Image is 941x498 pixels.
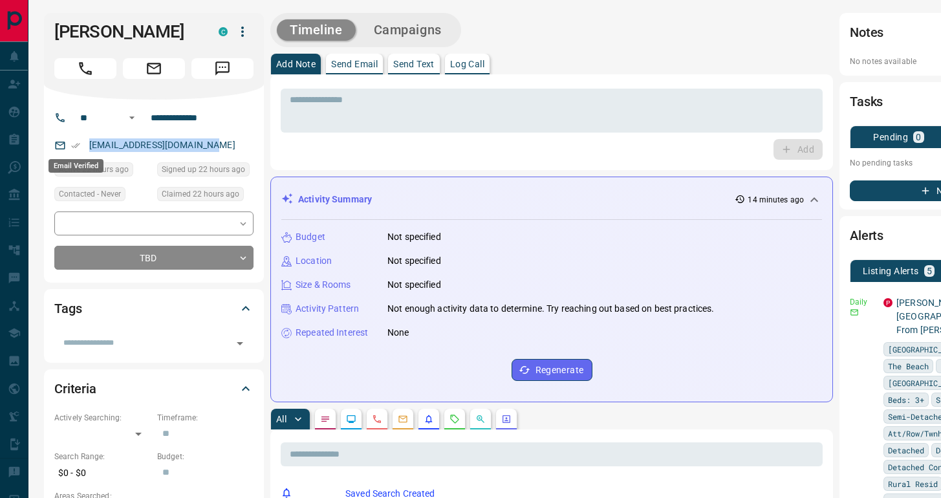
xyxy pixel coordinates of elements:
[393,60,435,69] p: Send Text
[54,373,254,404] div: Criteria
[398,414,408,424] svg: Emails
[157,451,254,462] p: Budget:
[298,193,372,206] p: Activity Summary
[157,187,254,205] div: Fri Sep 12 2025
[883,298,892,307] div: property.ca
[59,188,121,200] span: Contacted - Never
[331,60,378,69] p: Send Email
[424,414,434,424] svg: Listing Alerts
[450,60,484,69] p: Log Call
[123,58,185,79] span: Email
[54,462,151,484] p: $0 - $0
[501,414,512,424] svg: Agent Actions
[512,359,592,381] button: Regenerate
[54,293,254,324] div: Tags
[320,414,330,424] svg: Notes
[54,58,116,79] span: Call
[231,334,249,352] button: Open
[54,378,96,399] h2: Criteria
[850,22,883,43] h2: Notes
[387,302,715,316] p: Not enough activity data to determine. Try reaching out based on best practices.
[296,278,351,292] p: Size & Rooms
[449,414,460,424] svg: Requests
[916,133,921,142] p: 0
[850,296,876,308] p: Daily
[873,133,908,142] p: Pending
[71,141,80,150] svg: Email Verified
[276,415,287,424] p: All
[54,246,254,270] div: TBD
[157,162,254,180] div: Fri Sep 12 2025
[296,326,368,340] p: Repeated Interest
[850,308,859,317] svg: Email
[748,194,804,206] p: 14 minutes ago
[277,19,356,41] button: Timeline
[475,414,486,424] svg: Opportunities
[888,393,924,406] span: Beds: 3+
[219,27,228,36] div: condos.ca
[54,298,81,319] h2: Tags
[927,266,932,276] p: 5
[888,360,929,373] span: The Beach
[361,19,455,41] button: Campaigns
[157,412,254,424] p: Timeframe:
[296,230,325,244] p: Budget
[387,326,409,340] p: None
[124,110,140,125] button: Open
[387,254,441,268] p: Not specified
[346,414,356,424] svg: Lead Browsing Activity
[162,163,245,176] span: Signed up 22 hours ago
[296,302,359,316] p: Activity Pattern
[296,254,332,268] p: Location
[54,451,151,462] p: Search Range:
[191,58,254,79] span: Message
[49,159,103,173] div: Email Verified
[387,230,441,244] p: Not specified
[850,225,883,246] h2: Alerts
[89,140,235,150] a: [EMAIL_ADDRESS][DOMAIN_NAME]
[888,444,924,457] span: Detached
[281,188,822,211] div: Activity Summary14 minutes ago
[162,188,239,200] span: Claimed 22 hours ago
[372,414,382,424] svg: Calls
[387,278,441,292] p: Not specified
[863,266,919,276] p: Listing Alerts
[888,477,938,490] span: Rural Resid
[54,21,199,42] h1: [PERSON_NAME]
[850,91,883,112] h2: Tasks
[276,60,316,69] p: Add Note
[54,412,151,424] p: Actively Searching:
